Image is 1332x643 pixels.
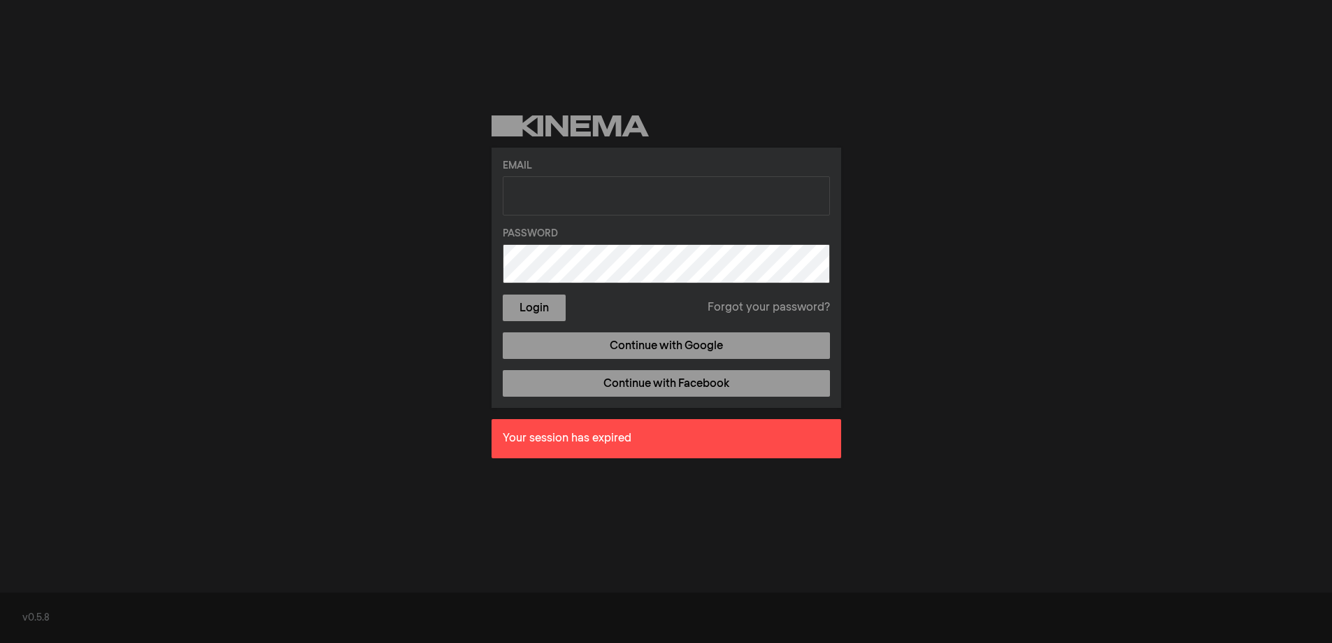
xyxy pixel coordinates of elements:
[503,332,830,359] a: Continue with Google
[503,295,566,321] button: Login
[22,611,1310,626] div: v0.5.8
[503,370,830,397] a: Continue with Facebook
[708,299,830,316] a: Forgot your password?
[503,227,830,241] label: Password
[503,159,830,174] label: Email
[492,419,841,458] div: Your session has expired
